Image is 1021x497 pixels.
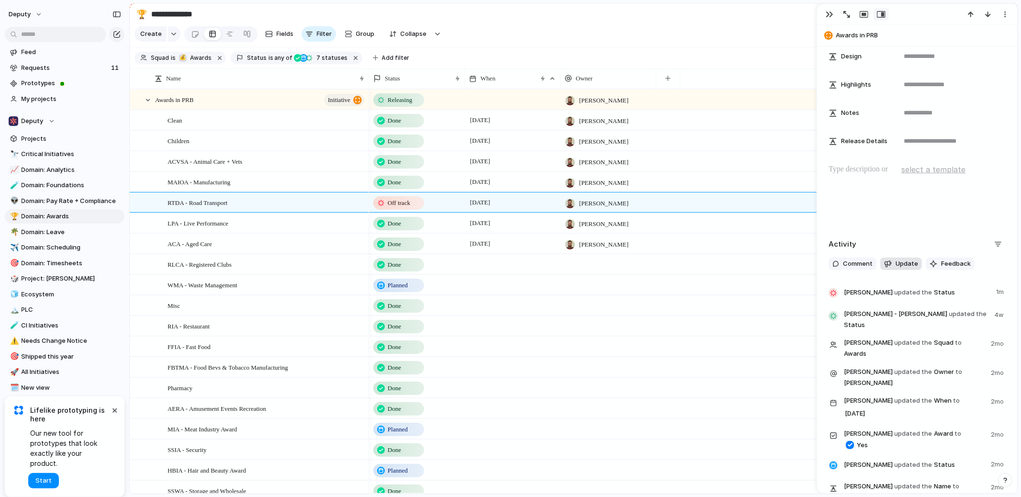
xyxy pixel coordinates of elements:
[22,116,44,126] span: Deputy
[468,135,493,147] span: [DATE]
[994,308,1006,320] span: 4w
[5,365,124,379] div: 🚀All Initiatives
[22,165,121,175] span: Domain: Analytics
[579,219,628,229] span: [PERSON_NAME]
[328,93,350,107] span: initiative
[22,259,121,268] span: Domain: Timesheets
[9,367,18,377] button: 🚀
[955,338,962,348] span: to
[468,238,493,249] span: [DATE]
[168,361,288,373] span: FBTMA - Food Bevs & Tobacco Manufacturing
[169,53,178,63] button: is
[388,260,401,270] span: Done
[22,149,121,159] span: Critical Initiatives
[896,259,918,269] span: Update
[901,164,965,175] span: select a template
[9,336,18,346] button: ⚠️
[5,209,124,224] div: 🏆Domain: Awards
[168,114,182,125] span: Clean
[9,352,18,361] button: 🎯
[168,197,227,208] span: RTDA - Road Transport
[5,334,124,348] a: ⚠️Needs Change Notice
[22,321,121,330] span: CI Initiatives
[468,217,493,229] span: [DATE]
[953,482,960,491] span: to
[168,156,242,167] span: ACVSA - Animal Care + Vets
[955,429,962,439] span: to
[10,320,17,331] div: 🧪
[5,350,124,364] a: 🎯Shipped this year
[895,338,932,348] span: updated the
[22,383,121,393] span: New view
[5,178,124,192] div: 🧪Domain: Foundations
[5,240,124,255] div: ✈️Domain: Scheduling
[991,337,1006,349] span: 2mo
[22,94,121,104] span: My projects
[5,381,124,395] a: 🗓️New view
[22,47,121,57] span: Feed
[9,243,18,252] button: ✈️
[388,239,401,249] span: Done
[168,300,180,311] span: Misc
[5,318,124,333] div: 🧪CI Initiatives
[5,225,124,239] a: 🌴Domain: Leave
[844,429,893,439] span: [PERSON_NAME]
[9,212,18,221] button: 🏆
[22,243,121,252] span: Domain: Scheduling
[579,116,628,126] span: [PERSON_NAME]
[388,404,401,414] span: Done
[844,337,985,359] span: Squad
[383,26,432,42] button: Collapse
[10,180,17,191] div: 🧪
[136,8,147,21] div: 🏆
[388,95,412,105] span: Releasing
[22,79,121,88] span: Prototypes
[388,157,401,167] span: Done
[109,404,121,416] button: Dismiss
[10,195,17,206] div: 👽
[10,258,17,269] div: 🎯
[314,54,322,61] span: 7
[388,342,401,352] span: Done
[900,162,967,177] button: select a template
[388,281,408,290] span: Planned
[168,444,207,455] span: SSIA - Security
[177,53,213,63] button: 💰Awards
[844,428,985,450] span: Award
[168,238,212,249] span: ACA - Aged Care
[22,305,121,315] span: PLC
[10,226,17,237] div: 🌴
[22,196,121,206] span: Domain: Pay Rate + Compliance
[388,116,401,125] span: Done
[9,383,18,393] button: 🗓️
[5,303,124,317] div: 🏔️PLC
[9,290,18,299] button: 🧊
[168,217,228,228] span: LPA - Live Performance
[844,458,985,471] span: Status
[579,137,628,147] span: [PERSON_NAME]
[468,197,493,208] span: [DATE]
[171,54,176,62] span: is
[579,178,628,188] span: [PERSON_NAME]
[9,165,18,175] button: 📈
[247,54,267,62] span: Status
[10,351,17,362] div: 🎯
[844,308,988,330] span: Status
[5,396,124,410] div: ☄️Domain: Payroll AU
[388,445,401,455] span: Done
[30,406,110,423] span: Lifelike prototyping is here
[388,198,410,208] span: Off track
[10,242,17,253] div: ✈️
[468,114,493,126] span: [DATE]
[5,163,124,177] a: 📈Domain: Analytics
[5,147,124,161] div: 🔭Critical Initiatives
[134,7,149,22] button: 🏆
[996,285,1006,297] span: 1m
[111,63,121,73] span: 11
[10,336,17,347] div: ⚠️
[844,367,893,377] span: [PERSON_NAME]
[949,309,987,319] span: updated the
[30,428,110,468] span: Our new tool for prototypes that look exactly like your product.
[926,258,975,270] button: Feedback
